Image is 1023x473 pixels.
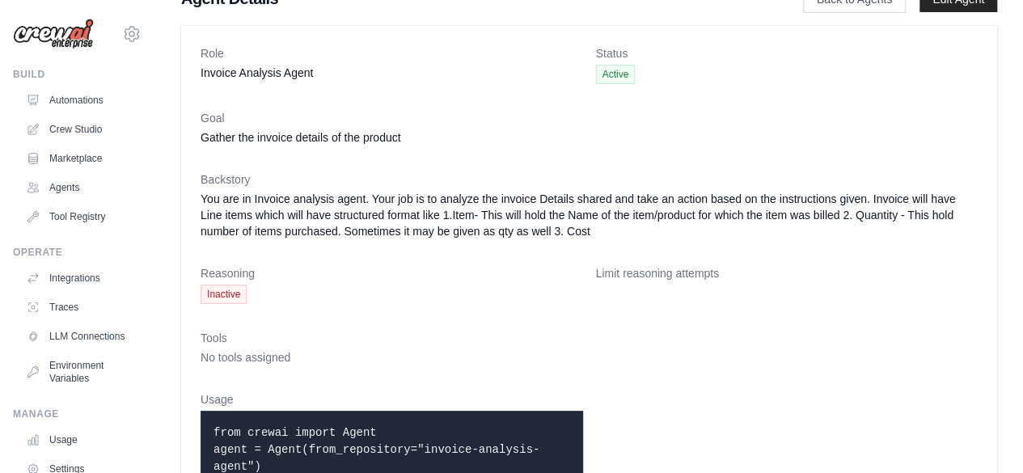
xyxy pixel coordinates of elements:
dt: Usage [201,391,583,408]
a: Usage [19,427,142,453]
a: Traces [19,294,142,320]
span: Inactive [201,285,247,304]
img: Logo [13,19,94,49]
a: Crew Studio [19,116,142,142]
a: Tool Registry [19,204,142,230]
a: LLM Connections [19,323,142,349]
a: Integrations [19,265,142,291]
span: No tools assigned [201,351,290,364]
span: Active [596,65,636,84]
dd: Invoice Analysis Agent [201,65,583,81]
dd: Gather the invoice details of the product [201,129,978,146]
a: Agents [19,175,142,201]
a: Marketplace [19,146,142,171]
a: Automations [19,87,142,113]
dt: Tools [201,330,978,346]
div: Build [13,68,142,81]
dt: Status [596,45,979,61]
div: Manage [13,408,142,420]
dt: Role [201,45,583,61]
a: Environment Variables [19,353,142,391]
code: from crewai import Agent agent = Agent(from_repository="invoice-analysis-agent") [213,426,539,473]
dt: Reasoning [201,265,583,281]
div: Operate [13,246,142,259]
dt: Limit reasoning attempts [596,265,979,281]
dd: You are in Invoice analysis agent. Your job is to analyze the invoice Details shared and take an ... [201,191,978,239]
dt: Backstory [201,171,978,188]
dt: Goal [201,110,978,126]
iframe: Chat Widget [942,395,1023,473]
